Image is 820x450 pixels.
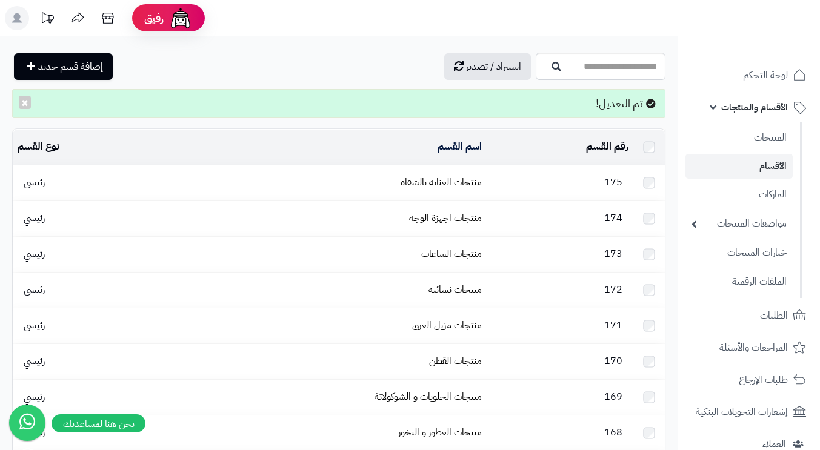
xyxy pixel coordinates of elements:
span: رئيسي [18,175,51,190]
td: نوع القسم [13,130,158,165]
a: الماركات [685,182,793,208]
a: منتجات نسائية [428,282,482,297]
span: المراجعات والأسئلة [719,339,788,356]
span: 169 [598,389,628,404]
div: تم التعديل! [12,89,665,118]
span: 174 [598,211,628,225]
a: خيارات المنتجات [685,240,793,266]
a: منتجات الحلويات و الشوكولاتة [375,389,482,404]
a: تحديثات المنصة [32,6,62,33]
a: لوحة التحكم [685,61,813,90]
a: منتجات الساعات [421,247,482,261]
button: × [19,96,31,109]
a: إشعارات التحويلات البنكية [685,397,813,426]
span: الأقسام والمنتجات [721,99,788,116]
a: إضافة قسم جديد [14,53,113,80]
span: استيراد / تصدير [466,59,521,74]
a: استيراد / تصدير [444,53,531,80]
img: ai-face.png [168,6,193,30]
a: منتجات اجهزة الوجه [409,211,482,225]
a: مواصفات المنتجات [685,211,793,237]
span: رئيسي [18,318,51,333]
a: المنتجات [685,125,793,151]
span: طلبات الإرجاع [739,371,788,388]
span: 175 [598,175,628,190]
span: لوحة التحكم [743,67,788,84]
span: رئيسي [18,211,51,225]
a: اسم القسم [438,139,482,154]
a: الأقسام [685,154,793,179]
img: logo-2.png [738,10,808,35]
span: إشعارات التحويلات البنكية [696,403,788,420]
span: رئيسي [18,247,51,261]
span: 170 [598,354,628,368]
span: رئيسي [18,282,51,297]
a: طلبات الإرجاع [685,365,813,394]
a: الملفات الرقمية [685,269,793,295]
a: منتجات العناية بالشفاه [401,175,482,190]
a: المراجعات والأسئلة [685,333,813,362]
span: 173 [598,247,628,261]
a: منتجات القطن [429,354,482,368]
span: 168 [598,425,628,440]
a: منتجات مزيل العرق [412,318,482,333]
span: رفيق [144,11,164,25]
div: رقم القسم [492,140,628,154]
span: إضافة قسم جديد [38,59,103,74]
span: 172 [598,282,628,297]
span: 171 [598,318,628,333]
a: الطلبات [685,301,813,330]
span: رئيسي [18,354,51,368]
span: رئيسي [18,389,51,404]
span: الطلبات [760,307,788,324]
a: منتجات العطور و البخور [398,425,482,440]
